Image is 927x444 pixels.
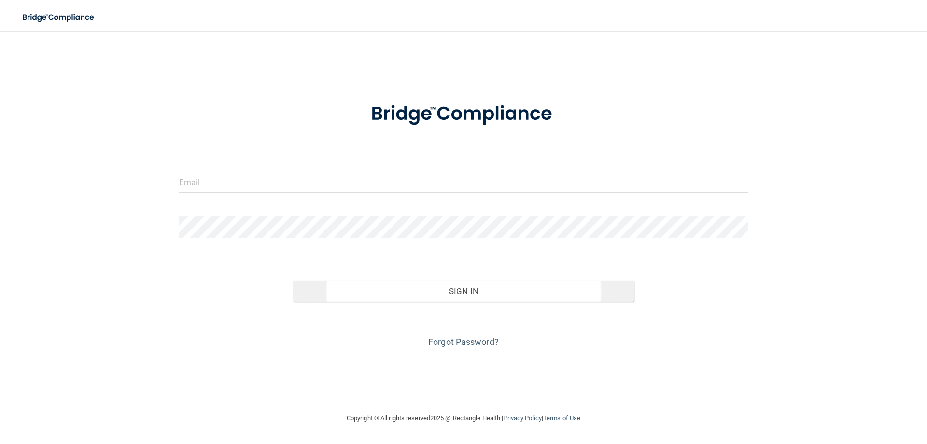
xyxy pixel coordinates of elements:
[503,415,541,422] a: Privacy Policy
[179,171,748,193] input: Email
[428,337,499,347] a: Forgot Password?
[14,8,103,28] img: bridge_compliance_login_screen.278c3ca4.svg
[543,415,580,422] a: Terms of Use
[293,281,634,302] button: Sign In
[351,89,576,139] img: bridge_compliance_login_screen.278c3ca4.svg
[287,403,640,434] div: Copyright © All rights reserved 2025 @ Rectangle Health | |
